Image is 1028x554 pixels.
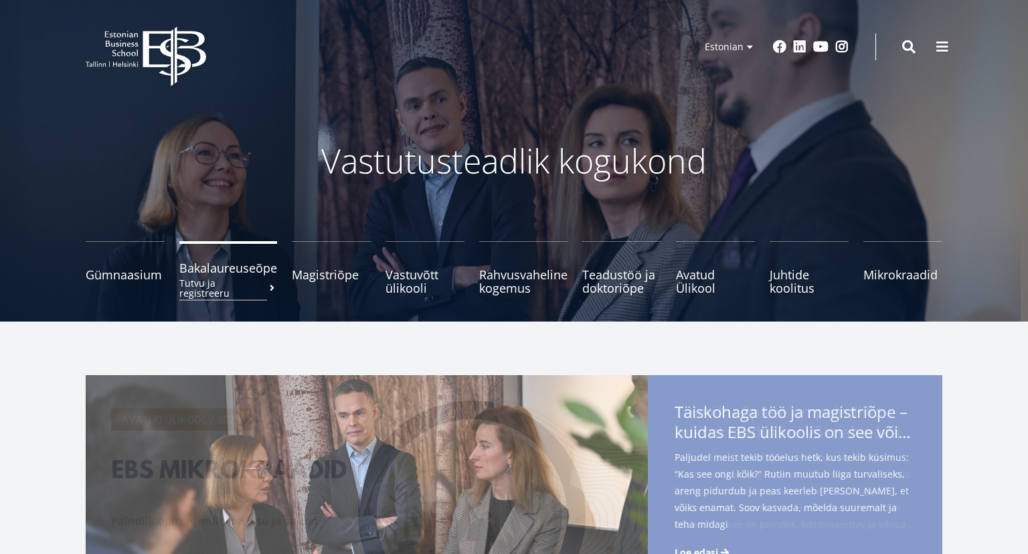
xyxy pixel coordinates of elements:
span: Avatud Ülikool [676,268,755,295]
span: Paljudel meist tekib tööelus hetk, kus tekib küsimus: “Kas see ongi kõik?” Rutiin muutub liiga tu... [675,449,916,554]
span: Rahvusvaheline kogemus [479,268,568,295]
a: Juhtide koolitus [770,241,849,295]
span: Vastuvõtt ülikooli [385,268,464,295]
a: Teadustöö ja doktoriõpe [582,241,661,295]
span: Magistriõpe [292,268,371,281]
a: Youtube [813,40,829,54]
a: Linkedin [793,40,806,54]
small: Tutvu ja registreeru [179,278,277,298]
a: Instagram [835,40,849,54]
span: Bakalaureuseõpe [179,261,277,275]
a: Gümnaasium [86,241,165,295]
p: Vastutusteadlik kogukond [159,141,869,181]
span: Gümnaasium [86,268,165,281]
a: Rahvusvaheline kogemus [479,241,568,295]
a: Vastuvõtt ülikooli [385,241,464,295]
a: BakalaureuseõpeTutvu ja registreeru [179,241,277,295]
a: Facebook [773,40,786,54]
a: Magistriõpe [292,241,371,295]
span: Mikrokraadid [863,268,942,281]
span: Teadustöö ja doktoriõpe [582,268,661,295]
a: Avatud Ülikool [676,241,755,295]
span: Täiskohaga töö ja magistriõpe – [675,402,916,446]
span: kuidas EBS ülikoolis on see võimalik? [675,422,916,442]
span: Juhtide koolitus [770,268,849,295]
a: Mikrokraadid [863,241,942,295]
